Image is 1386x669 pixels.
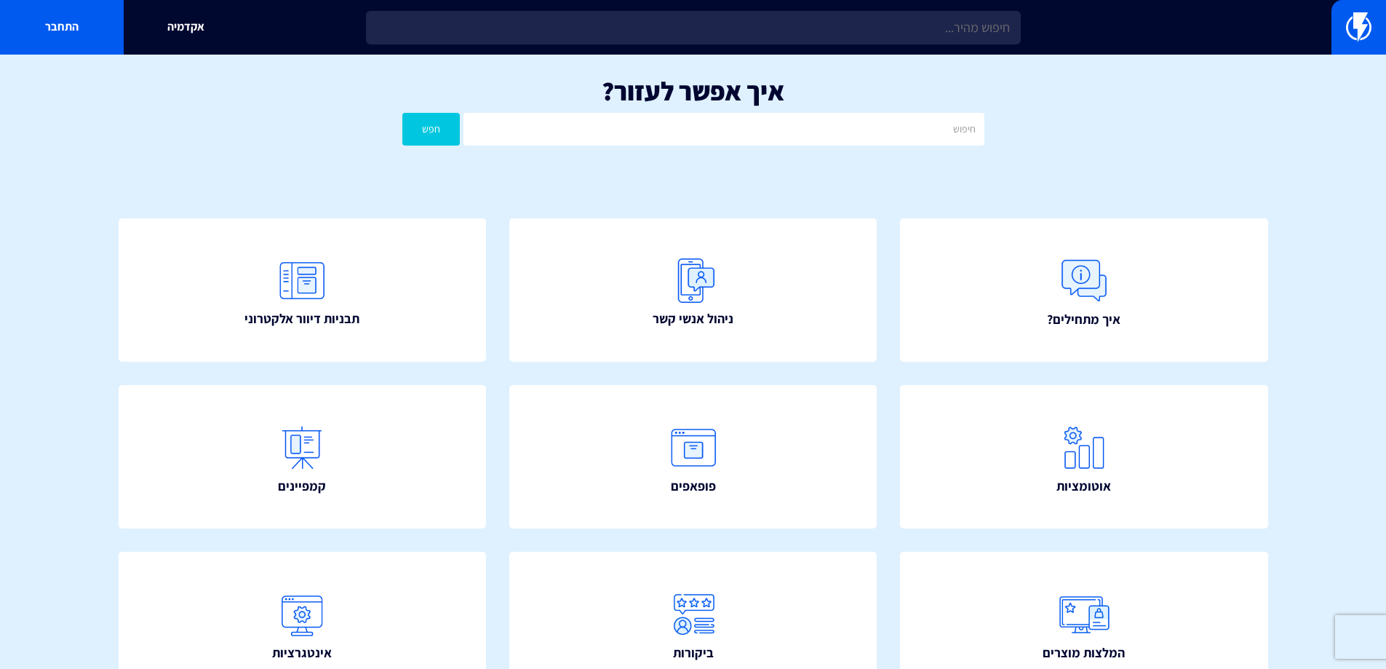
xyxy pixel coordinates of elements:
a: תבניות דיוור אלקטרוני [119,218,487,363]
a: אוטומציות [900,385,1268,529]
a: איך מתחילים? [900,218,1268,363]
span: ביקורות [673,644,714,662]
a: פופאפים [509,385,877,529]
span: פופאפים [671,477,716,496]
input: חיפוש [463,113,984,146]
span: אוטומציות [1056,477,1111,496]
a: קמפיינים [119,385,487,529]
span: אינטגרציות [272,644,332,662]
span: ניהול אנשי קשר [653,309,733,328]
a: ניהול אנשי קשר [509,218,877,363]
h1: איך אפשר לעזור? [22,76,1364,106]
input: חיפוש מהיר... [366,11,1021,44]
span: תבניות דיוור אלקטרוני [244,309,359,328]
span: המלצות מוצרים [1043,644,1125,662]
button: חפש [402,113,461,146]
span: קמפיינים [278,477,326,496]
span: איך מתחילים? [1047,310,1120,329]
